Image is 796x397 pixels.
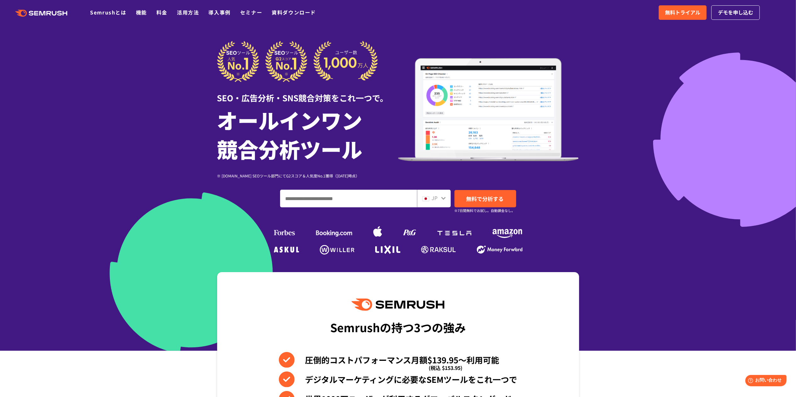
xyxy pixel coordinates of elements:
[429,360,462,376] span: (税込 $153.95)
[217,82,398,104] div: SEO・広告分析・SNS競合対策をこれ一つで。
[711,5,760,20] a: デモを申し込む
[272,8,316,16] a: 資料ダウンロード
[177,8,199,16] a: 活用方法
[665,8,700,17] span: 無料トライアル
[240,8,262,16] a: セミナー
[217,173,398,179] div: ※ [DOMAIN_NAME] SEOツール部門にてG2スコア＆人気度No.1獲得（[DATE]時点）
[454,208,515,214] small: ※7日間無料でお試し。自動課金なし。
[740,372,789,390] iframe: Help widget launcher
[454,190,516,207] a: 無料で分析する
[466,195,504,203] span: 無料で分析する
[90,8,126,16] a: Semrushとは
[352,299,444,311] img: Semrush
[156,8,167,16] a: 料金
[209,8,231,16] a: 導入事例
[659,5,707,20] a: 無料トライアル
[136,8,147,16] a: 機能
[280,190,417,207] input: ドメイン、キーワードまたはURLを入力してください
[217,105,398,163] h1: オールインワン 競合分析ツール
[279,372,517,387] li: デジタルマーケティングに必要なSEMツールをこれ一つで
[432,194,438,202] span: JP
[279,352,517,368] li: 圧倒的コストパフォーマンス月額$139.95〜利用可能
[330,316,466,339] div: Semrushの持つ3つの強み
[718,8,753,17] span: デモを申し込む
